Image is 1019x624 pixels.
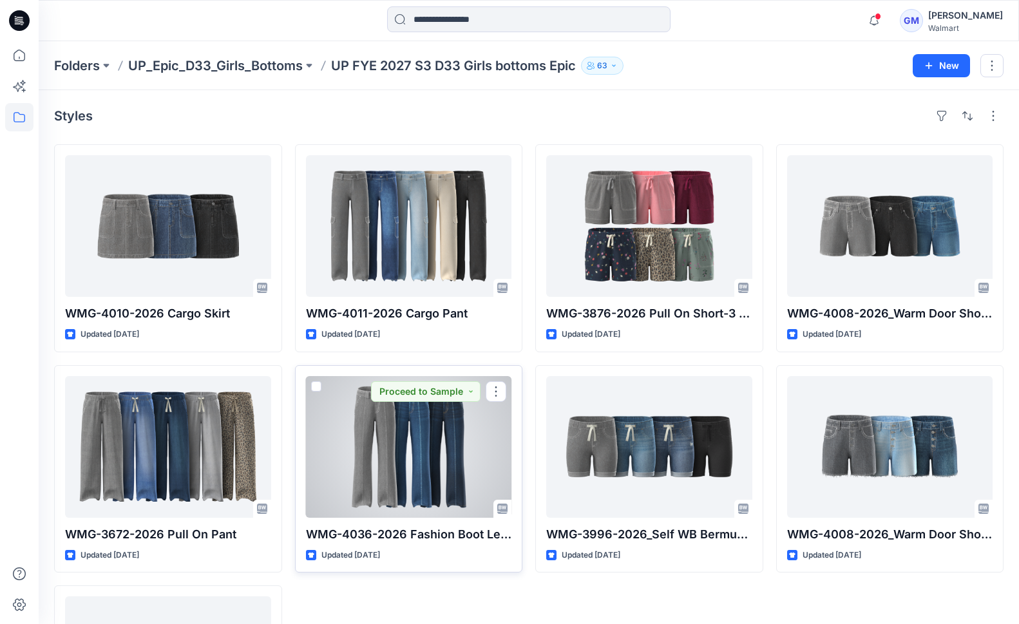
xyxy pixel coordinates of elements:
[581,57,624,75] button: 63
[128,57,303,75] a: UP_Epic_D33_Girls_Bottoms
[65,376,271,518] a: WMG-3672-2026 Pull On Pant
[803,328,861,341] p: Updated [DATE]
[306,376,512,518] a: WMG-4036-2026 Fashion Boot Leg Jean
[321,549,380,562] p: Updated [DATE]
[81,549,139,562] p: Updated [DATE]
[787,376,993,518] a: WMG-4008-2026_Warm Door Shorts_Opt1
[546,155,752,297] a: WMG-3876-2026 Pull On Short-3 Inseam
[546,305,752,323] p: WMG-3876-2026 Pull On Short-3 Inseam
[546,376,752,518] a: WMG-3996-2026_Self WB Bermuda Shorts
[65,305,271,323] p: WMG-4010-2026 Cargo Skirt
[54,108,93,124] h4: Styles
[306,525,512,544] p: WMG-4036-2026 Fashion Boot Leg [PERSON_NAME]
[306,155,512,297] a: WMG-4011-2026 Cargo Pant
[787,305,993,323] p: WMG-4008-2026_Warm Door Shorts_Opt2
[81,328,139,341] p: Updated [DATE]
[597,59,607,73] p: 63
[54,57,100,75] a: Folders
[928,23,1003,33] div: Walmart
[321,328,380,341] p: Updated [DATE]
[65,155,271,297] a: WMG-4010-2026 Cargo Skirt
[913,54,970,77] button: New
[803,549,861,562] p: Updated [DATE]
[546,525,752,544] p: WMG-3996-2026_Self WB Bermuda Shorts
[900,9,923,32] div: GM
[787,525,993,544] p: WMG-4008-2026_Warm Door Shorts_Opt1
[306,305,512,323] p: WMG-4011-2026 Cargo Pant
[928,8,1003,23] div: [PERSON_NAME]
[65,525,271,544] p: WMG-3672-2026 Pull On Pant
[331,57,576,75] p: UP FYE 2027 S3 D33 Girls bottoms Epic
[787,155,993,297] a: WMG-4008-2026_Warm Door Shorts_Opt2
[562,549,620,562] p: Updated [DATE]
[562,328,620,341] p: Updated [DATE]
